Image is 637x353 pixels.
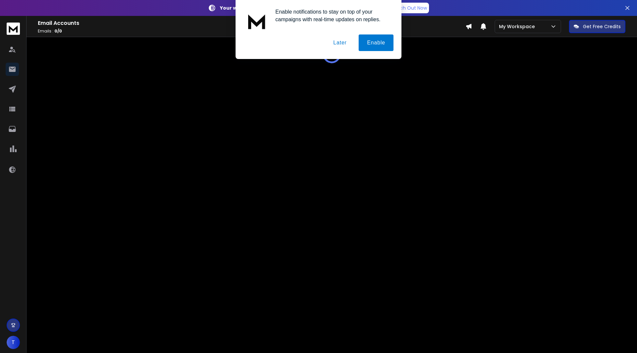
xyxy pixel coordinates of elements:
[244,8,270,34] img: notification icon
[270,8,393,23] div: Enable notifications to stay on top of your campaigns with real-time updates on replies.
[325,34,355,51] button: Later
[7,336,20,349] button: T
[359,34,393,51] button: Enable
